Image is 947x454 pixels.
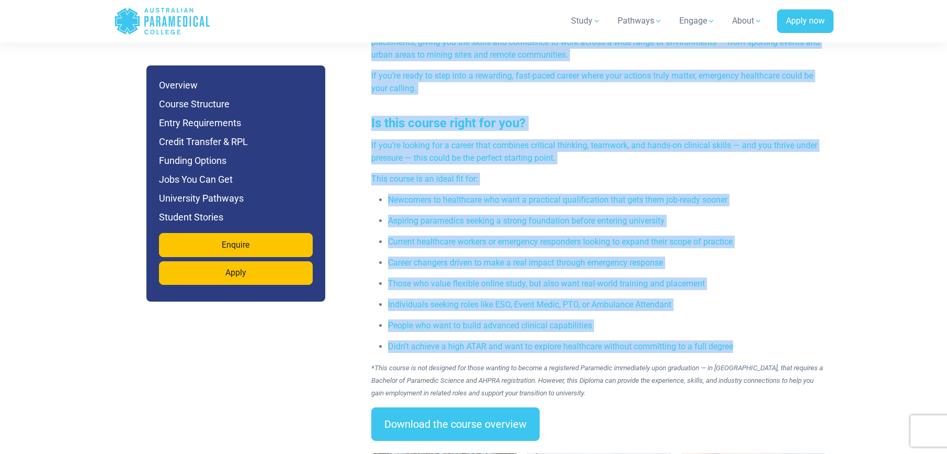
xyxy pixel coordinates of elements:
[365,116,834,131] h3: Is this course right for you?
[777,9,834,34] a: Apply now
[388,194,827,206] p: Newcomers to healthcare who want a practical qualification that gets them job-ready sooner
[371,407,540,441] a: Download the course overview
[371,24,827,61] p: This nationally recognised course combines flexible online learning with immersive workshops and ...
[673,6,722,36] a: Engage
[611,6,669,36] a: Pathways
[371,139,827,164] p: If you’re looking for a career that combines critical thinking, teamwork, and hands-on clinical s...
[388,257,827,269] p: Career changers driven to make a real impact through emergency response
[388,298,827,311] p: Individuals seeking roles like ESO, Event Medic, PTO, or Ambulance Attendant
[726,6,769,36] a: About
[371,173,827,185] p: This course is an ideal fit for:
[565,6,607,36] a: Study
[388,215,827,227] p: Aspiring paramedics seeking a strong foundation before entering university
[388,340,827,353] p: Didn’t achieve a high ATAR and want to explore healthcare without committing to a full degree
[371,364,823,397] em: *This course is not designed for those wanting to become a registered Paramedic immediately upon ...
[388,236,827,248] p: Current healthcare workers or emergency responders looking to expand their scope of practice
[388,319,827,332] p: People who want to build advanced clinical capabilities
[388,278,827,290] p: Those who value flexible online study, but also want real-world training and placement
[371,70,827,95] p: If you’re ready to step into a rewarding, fast-paced career where your actions truly matter, emer...
[114,4,211,38] a: Australian Paramedical College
